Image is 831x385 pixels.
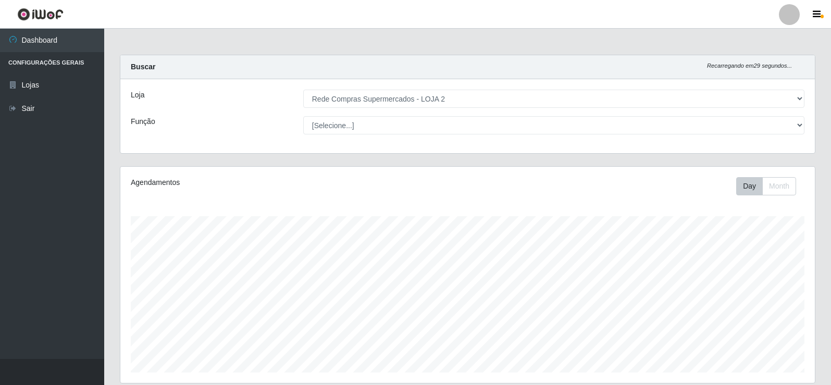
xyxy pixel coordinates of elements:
[17,8,64,21] img: CoreUI Logo
[707,63,792,69] i: Recarregando em 29 segundos...
[736,177,804,195] div: Toolbar with button groups
[131,177,402,188] div: Agendamentos
[762,177,796,195] button: Month
[131,63,155,71] strong: Buscar
[736,177,763,195] button: Day
[131,116,155,127] label: Função
[131,90,144,101] label: Loja
[736,177,796,195] div: First group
